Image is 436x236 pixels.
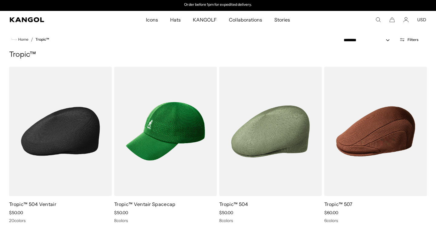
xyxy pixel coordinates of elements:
a: Collaborations [223,11,268,29]
a: Tropic™ Ventair Spacecap [114,201,176,207]
button: Open filters [396,37,422,42]
button: USD [417,17,426,22]
span: Filters [408,38,418,42]
span: $50.00 [9,210,23,215]
span: Stories [274,11,290,29]
a: Home [12,37,28,42]
div: 6 colors [324,218,427,223]
span: $50.00 [114,210,128,215]
a: Kangol [10,17,97,22]
li: / [28,36,33,43]
a: Stories [268,11,296,29]
a: Tropic™ 504 [219,201,248,207]
img: Tropic™ 504 Ventair [9,67,112,196]
a: Tropic™ 504 Ventair [9,201,56,207]
button: Cart [389,17,395,22]
div: Announcement [156,3,280,8]
a: Hats [164,11,187,29]
img: Tropic™ Ventair Spacecap [114,67,217,196]
a: Account [403,17,409,22]
span: KANGOLF [193,11,217,29]
div: 8 colors [114,218,217,223]
select: Sort by: Featured [341,37,396,43]
slideshow-component: Announcement bar [156,3,280,8]
a: Tropic™ [35,37,49,42]
img: Tropic™ 504 [219,67,322,196]
div: 2 of 2 [156,3,280,8]
h1: Tropic™ [9,50,427,59]
a: KANGOLF [187,11,223,29]
img: Tropic™ 507 [324,67,427,196]
span: Hats [170,11,181,29]
span: Home [17,37,28,42]
summary: Search here [375,17,381,22]
span: Collaborations [229,11,262,29]
a: Tropic™ 507 [324,201,353,207]
div: 20 colors [9,218,112,223]
span: $50.00 [219,210,233,215]
span: Icons [146,11,158,29]
span: $60.00 [324,210,338,215]
div: 8 colors [219,218,322,223]
a: Icons [140,11,164,29]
